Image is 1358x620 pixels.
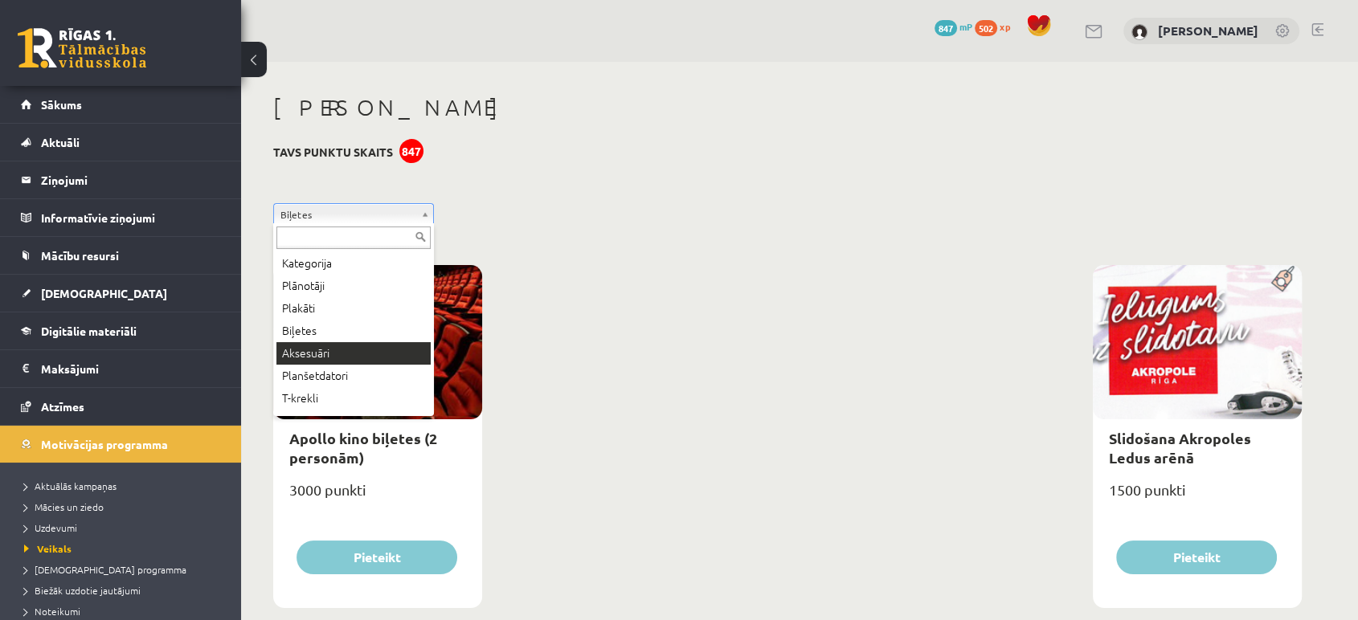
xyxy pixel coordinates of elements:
[276,320,431,342] div: Biļetes
[276,252,431,275] div: Kategorija
[276,365,431,387] div: Planšetdatori
[276,410,431,432] div: Suvenīri
[276,297,431,320] div: Plakāti
[276,342,431,365] div: Aksesuāri
[276,275,431,297] div: Plānotāji
[276,387,431,410] div: T-krekli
